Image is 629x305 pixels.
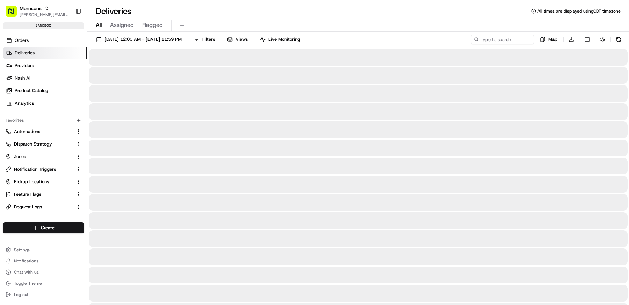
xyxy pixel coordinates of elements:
[3,245,84,255] button: Settings
[3,290,84,299] button: Log out
[3,201,84,213] button: Request Logs
[3,115,84,126] div: Favorites
[3,278,84,288] button: Toggle Theme
[3,222,84,233] button: Create
[202,36,215,43] span: Filters
[15,88,48,94] span: Product Catalog
[6,141,73,147] a: Dispatch Strategy
[41,225,55,231] span: Create
[3,60,87,71] a: Providers
[537,8,621,14] span: All times are displayed using CDT timezone
[14,258,38,264] span: Notifications
[14,154,26,160] span: Zones
[3,22,84,29] div: sandbox
[20,12,70,17] button: [PERSON_NAME][EMAIL_ADDRESS][DOMAIN_NAME]
[14,269,39,275] span: Chat with us!
[14,204,42,210] span: Request Logs
[6,128,73,135] a: Automations
[93,35,185,44] button: [DATE] 12:00 AM - [DATE] 11:59 PM
[3,73,87,84] a: Nash AI
[548,36,557,43] span: Map
[224,35,251,44] button: Views
[104,36,182,43] span: [DATE] 12:00 AM - [DATE] 11:59 PM
[3,267,84,277] button: Chat with us!
[14,281,42,286] span: Toggle Theme
[3,139,84,150] button: Dispatch Strategy
[3,47,87,59] a: Deliveries
[15,62,34,69] span: Providers
[14,247,30,253] span: Settings
[3,164,84,175] button: Notification Triggers
[15,37,29,44] span: Orders
[236,36,248,43] span: Views
[6,179,73,185] a: Pickup Locations
[6,204,73,210] a: Request Logs
[537,35,561,44] button: Map
[110,21,134,29] span: Assigned
[15,50,35,56] span: Deliveries
[3,35,87,46] a: Orders
[3,85,87,96] a: Product Catalog
[14,128,40,135] span: Automations
[6,166,73,172] a: Notification Triggers
[14,191,41,198] span: Feature Flags
[191,35,218,44] button: Filters
[96,6,131,17] h1: Deliveries
[6,154,73,160] a: Zones
[268,36,300,43] span: Live Monitoring
[14,292,28,297] span: Log out
[142,21,163,29] span: Flagged
[614,35,623,44] button: Refresh
[3,151,84,162] button: Zones
[20,5,42,12] button: Morrisons
[15,100,34,106] span: Analytics
[3,98,87,109] a: Analytics
[257,35,303,44] button: Live Monitoring
[3,256,84,266] button: Notifications
[3,3,72,20] button: Morrisons[PERSON_NAME][EMAIL_ADDRESS][DOMAIN_NAME]
[96,21,102,29] span: All
[14,179,49,185] span: Pickup Locations
[15,75,30,81] span: Nash AI
[471,35,534,44] input: Type to search
[6,191,73,198] a: Feature Flags
[14,141,52,147] span: Dispatch Strategy
[3,176,84,187] button: Pickup Locations
[3,126,84,137] button: Automations
[14,166,56,172] span: Notification Triggers
[3,189,84,200] button: Feature Flags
